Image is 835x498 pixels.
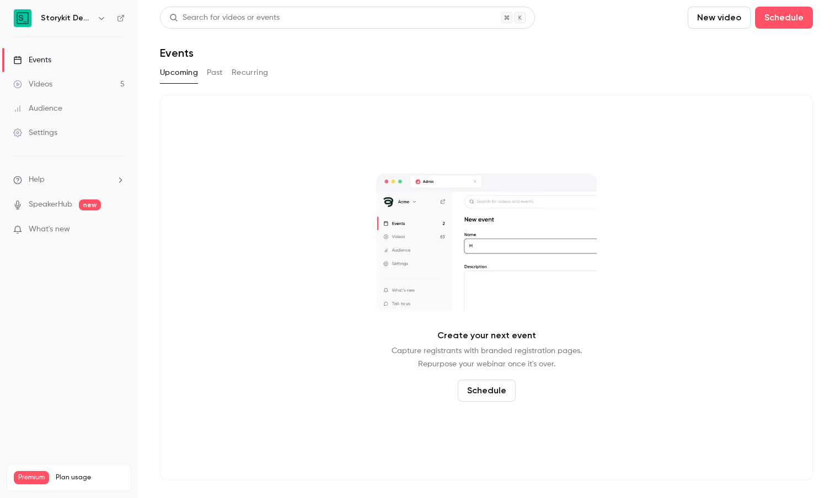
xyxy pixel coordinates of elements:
[392,344,582,371] p: Capture registrants with branded registration pages. Repurpose your webinar once it's over.
[160,64,198,82] button: Upcoming
[13,103,62,114] div: Audience
[111,225,125,235] iframe: Noticeable Trigger
[458,380,516,402] button: Schedule
[41,13,93,24] h6: Storykit Deep Dives
[169,12,280,24] div: Search for videos or events
[14,471,49,484] span: Premium
[29,174,45,186] span: Help
[79,199,101,210] span: new
[160,46,194,59] h1: Events
[14,9,31,27] img: Storykit Deep Dives
[437,329,536,342] p: Create your next event
[29,199,72,210] a: SpeakerHub
[29,224,70,235] span: What's new
[13,55,51,66] div: Events
[688,7,751,29] button: New video
[13,127,57,138] div: Settings
[207,64,223,82] button: Past
[13,79,52,90] div: Videos
[13,174,125,186] li: help-dropdown-opener
[755,7,813,29] button: Schedule
[232,64,269,82] button: Recurring
[56,473,124,482] span: Plan usage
